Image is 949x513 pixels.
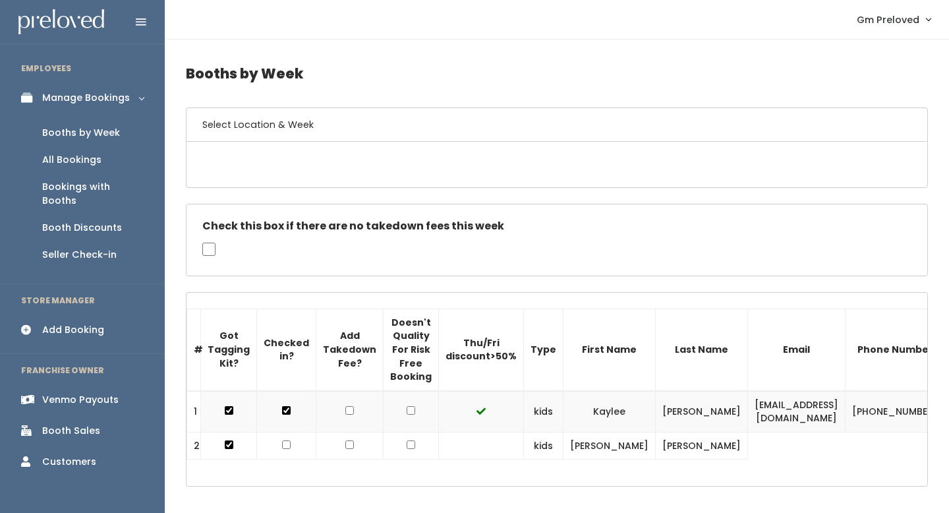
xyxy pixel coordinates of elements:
[524,309,563,390] th: Type
[187,432,201,460] td: 2
[187,391,201,433] td: 1
[846,309,945,390] th: Phone Number
[384,309,439,390] th: Doesn't Quality For Risk Free Booking
[42,393,119,407] div: Venmo Payouts
[846,391,945,433] td: [PHONE_NUMBER]
[201,309,257,390] th: Got Tagging Kit?
[42,126,120,140] div: Booths by Week
[563,309,656,390] th: First Name
[42,91,130,105] div: Manage Bookings
[316,309,384,390] th: Add Takedown Fee?
[563,391,656,433] td: Kaylee
[18,9,104,35] img: preloved logo
[42,248,117,262] div: Seller Check-in
[656,432,748,460] td: [PERSON_NAME]
[187,108,927,142] h6: Select Location & Week
[42,323,104,337] div: Add Booking
[42,180,144,208] div: Bookings with Booths
[524,432,563,460] td: kids
[42,424,100,438] div: Booth Sales
[439,309,524,390] th: Thu/Fri discount>50%
[186,55,928,92] h4: Booths by Week
[42,153,101,167] div: All Bookings
[857,13,919,27] span: Gm Preloved
[656,309,748,390] th: Last Name
[257,309,316,390] th: Checked in?
[563,432,656,460] td: [PERSON_NAME]
[844,5,944,34] a: Gm Preloved
[748,309,846,390] th: Email
[748,391,846,433] td: [EMAIL_ADDRESS][DOMAIN_NAME]
[42,221,122,235] div: Booth Discounts
[202,220,911,232] h5: Check this box if there are no takedown fees this week
[656,391,748,433] td: [PERSON_NAME]
[524,391,563,433] td: kids
[42,455,96,469] div: Customers
[187,309,201,390] th: #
